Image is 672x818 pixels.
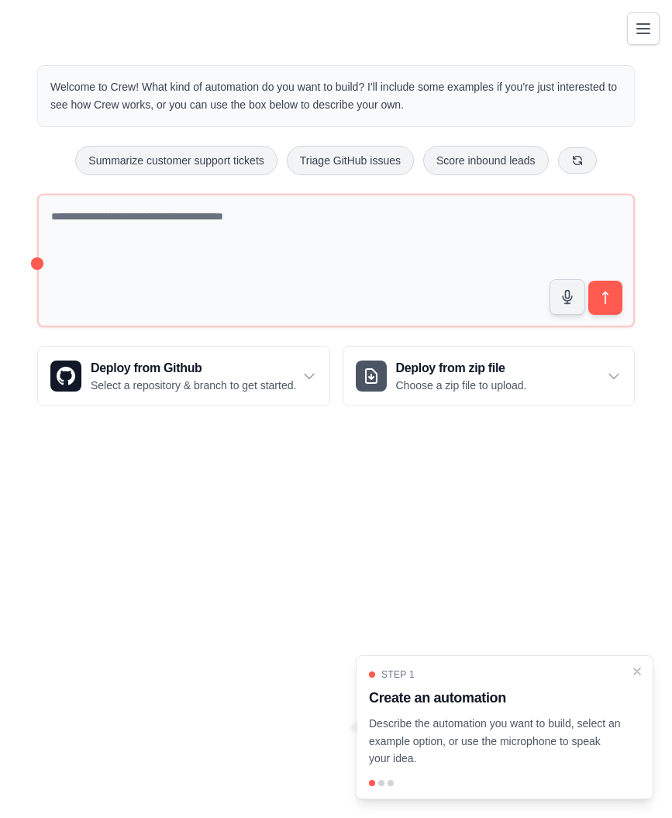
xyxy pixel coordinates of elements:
button: Score inbound leads [423,146,549,175]
span: Step 1 [381,668,415,681]
p: Select a repository & branch to get started. [91,378,296,393]
h3: Create an automation [369,687,622,709]
h3: Deploy from zip file [396,359,527,378]
p: Welcome to Crew! What kind of automation do you want to build? I'll include some examples if you'... [50,78,622,114]
button: Toggle navigation [627,12,660,45]
button: Triage GitHub issues [287,146,414,175]
p: Choose a zip file to upload. [396,378,527,393]
button: Summarize customer support tickets [75,146,277,175]
button: Close walkthrough [631,665,643,678]
p: Describe the automation you want to build, select an example option, or use the microphone to spe... [369,715,622,768]
h3: Deploy from Github [91,359,296,378]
